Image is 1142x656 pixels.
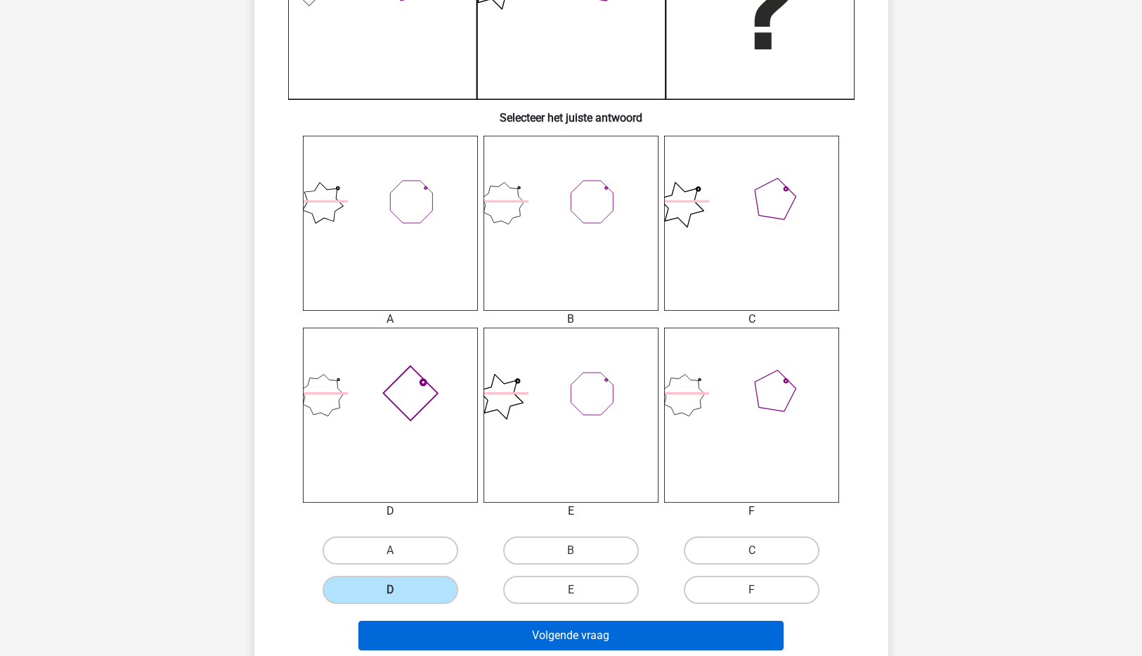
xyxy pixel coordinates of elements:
button: Volgende vraag [358,621,784,650]
label: D [323,576,458,604]
div: A [292,311,488,328]
label: C [684,536,819,565]
div: E [473,503,669,520]
div: D [292,503,488,520]
label: F [684,576,819,604]
label: B [503,536,639,565]
h6: Selecteer het juiste antwoord [277,100,866,124]
div: B [473,311,669,328]
div: C [654,311,850,328]
label: E [503,576,639,604]
label: A [323,536,458,565]
div: F [654,503,850,520]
